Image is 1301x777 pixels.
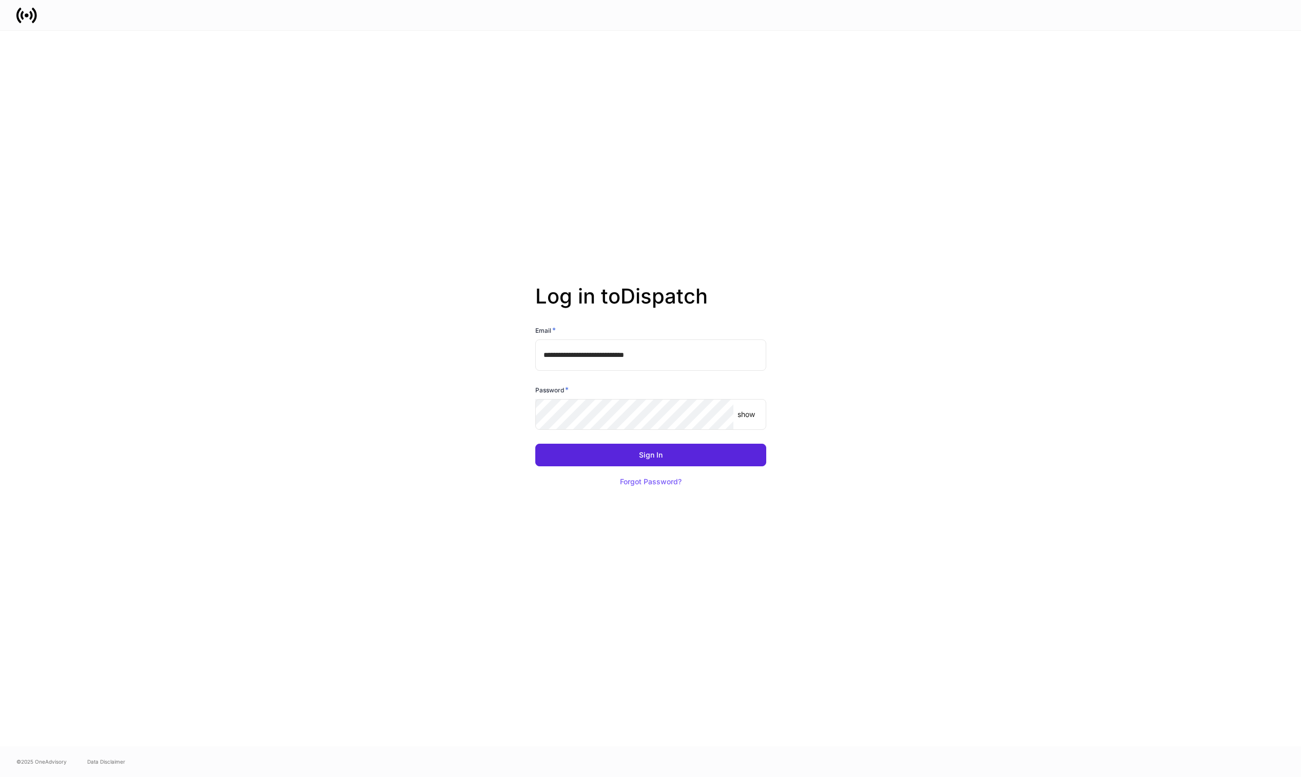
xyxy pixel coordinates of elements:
div: Forgot Password? [620,478,682,485]
button: Sign In [535,444,766,466]
button: Forgot Password? [607,470,694,493]
h6: Email [535,325,556,335]
span: © 2025 OneAdvisory [16,757,67,766]
h2: Log in to Dispatch [535,284,766,325]
p: show [737,409,755,420]
div: Sign In [639,451,663,459]
h6: Password [535,385,569,395]
a: Data Disclaimer [87,757,125,766]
